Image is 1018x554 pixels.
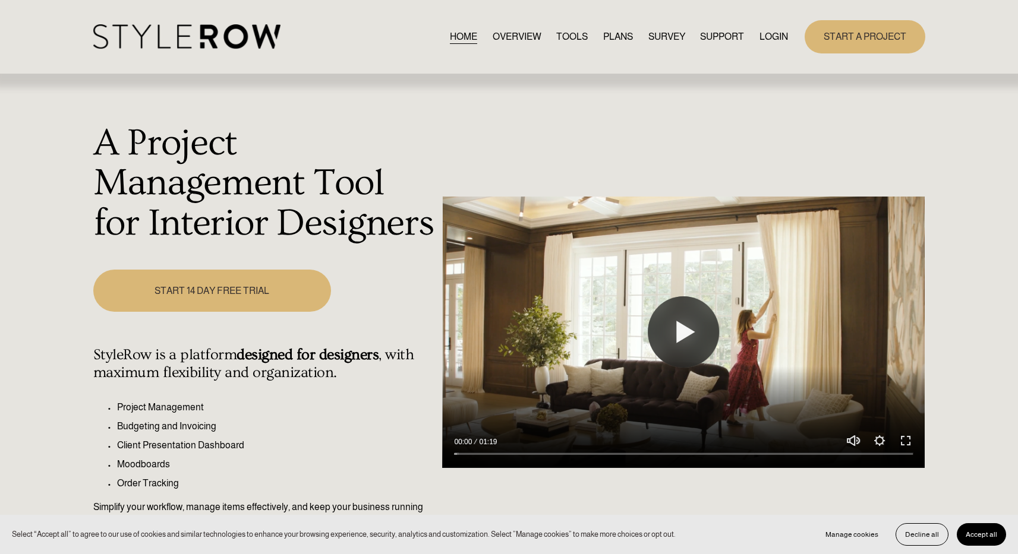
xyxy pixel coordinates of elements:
[603,29,633,45] a: PLANS
[966,530,997,539] span: Accept all
[117,400,436,414] p: Project Management
[93,124,436,244] h1: A Project Management Tool for Interior Designers
[556,29,588,45] a: TOOLS
[237,346,379,363] strong: designed for designers
[93,270,331,312] a: START 14 DAY FREE TRIAL
[648,29,685,45] a: SURVEY
[805,20,925,53] a: START A PROJECT
[700,29,744,45] a: folder dropdown
[117,457,436,471] p: Moodboards
[905,530,939,539] span: Decline all
[825,530,878,539] span: Manage cookies
[648,296,719,368] button: Play
[957,523,1006,546] button: Accept all
[759,29,788,45] a: LOGIN
[117,476,436,490] p: Order Tracking
[117,419,436,433] p: Budgeting and Invoicing
[117,438,436,452] p: Client Presentation Dashboard
[493,29,541,45] a: OVERVIEW
[817,523,887,546] button: Manage cookies
[450,29,477,45] a: HOME
[93,500,436,528] p: Simplify your workflow, manage items effectively, and keep your business running seamlessly.
[700,30,744,44] span: SUPPORT
[896,523,948,546] button: Decline all
[93,24,280,49] img: StyleRow
[454,449,913,458] input: Seek
[93,346,436,382] h4: StyleRow is a platform , with maximum flexibility and organization.
[12,528,676,540] p: Select “Accept all” to agree to our use of cookies and similar technologies to enhance your brows...
[454,436,475,448] div: Current time
[475,436,500,448] div: Duration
